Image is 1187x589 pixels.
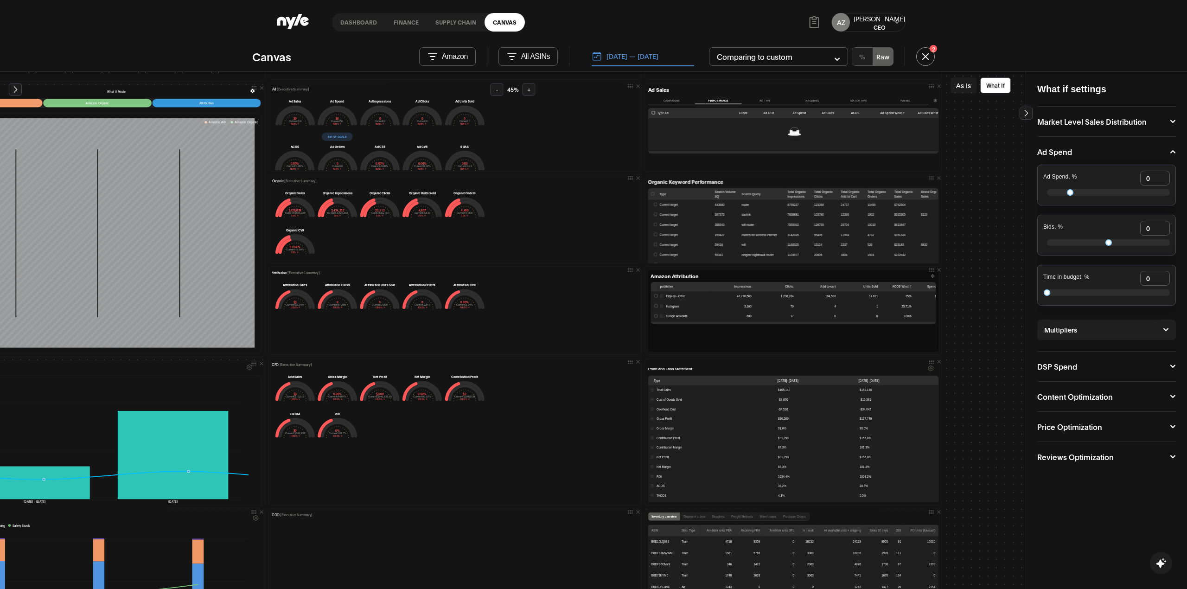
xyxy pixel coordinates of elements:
[402,214,442,218] div: 0.0%
[360,283,400,287] div: Attribution Units Sold
[776,404,857,414] td: -$4,526
[892,210,919,220] td: $315305
[785,260,812,270] td: 1019497
[1037,453,1176,461] button: Reviews Optimization
[648,404,776,414] td: Overhead Cost
[651,273,698,279] h3: Amazon Attribution
[275,435,315,438] div: -100.0%
[445,306,485,309] div: -100.0%
[775,376,856,385] th: [DATE]–[DATE]
[712,515,725,518] div: Suppliers
[776,443,857,453] td: 87.3%
[881,301,914,312] td: 25.71%
[272,362,312,367] p: CFO
[838,230,865,240] td: 11994
[648,179,939,185] h3: Organic Keyword Performance
[360,395,400,397] h4: Current: $246,838.25
[402,211,442,214] h4: Current: 4,837
[731,515,753,518] div: Freight Methods
[838,301,881,312] td: 1
[272,87,309,92] p: Ad
[980,77,1011,93] button: What If
[317,120,357,122] h4: Current: $0
[712,230,739,240] td: 159427
[648,97,695,104] button: Campaigns
[712,250,739,260] td: 55341
[284,179,317,183] span: [Executive Summary]
[739,210,785,220] td: starlink
[785,220,812,230] td: 7055502
[360,120,400,122] h4: Current: 0
[878,108,915,118] th: Ad Spend What If
[852,48,873,65] button: %
[739,220,785,230] td: wifi router
[402,283,442,287] div: Attribution Orders
[402,306,442,309] div: -100.0%
[812,230,839,240] td: 55405
[739,230,785,240] td: routers for wireless internet
[287,270,320,275] span: [Executive Summary]
[712,188,739,200] th: Search Volume SQ
[712,311,754,321] td: 680
[655,108,738,118] th: Type Ad
[857,404,939,414] td: -$34,042
[275,228,315,232] div: Organic CVR
[930,273,936,279] button: Column settings
[360,303,400,306] h4: Current: 2,898
[445,375,485,379] div: Contribution Profit
[865,200,892,210] td: 10455
[651,484,653,487] button: Expand row
[592,51,602,61] img: Calendar
[318,306,357,309] div: -100.0%
[521,52,550,61] p: All ASINs
[651,436,653,439] button: Expand row
[360,167,400,171] div: NaN%
[360,306,400,309] div: -100.0%
[857,395,939,404] td: -$15,381
[318,167,357,171] div: NaN%
[854,23,905,31] div: CEO
[318,191,357,195] div: Organic Impressions
[788,97,835,104] button: Targeting
[657,311,712,321] td: Google Adwords
[783,515,806,518] div: Purchase Orders
[498,47,558,66] button: All ASINs
[812,250,839,260] td: 20805
[819,108,849,118] th: Ad Sales
[332,13,385,32] a: Dashboard
[1043,224,1063,230] h4: Bids, %
[865,230,892,240] td: 4732
[856,376,937,385] th: [DATE]–[DATE]
[651,398,653,401] button: Expand row
[275,144,315,148] div: ACOS
[657,260,713,270] td: Current target
[107,89,126,94] div: What If Mode
[275,122,315,126] div: NaN%
[651,455,653,458] button: Expand row
[318,432,357,435] h4: Current: 1017%
[932,97,938,104] button: Column settings
[272,179,316,184] p: Organic
[651,494,653,497] button: Expand row
[754,282,796,291] th: Clicks
[445,303,485,306] h4: Current: 3.24%
[657,250,713,260] td: Current target
[275,249,315,251] h4: Current: 19.04%
[776,395,857,404] td: -$8,870
[892,200,919,210] td: $752504
[712,282,754,291] th: Impressions
[812,210,839,220] td: 103780
[914,311,950,321] td: $1
[712,200,739,210] td: 443880
[657,301,712,312] td: Instagram
[445,144,485,148] div: ROAS
[29,70,37,72] tspan: [DATE]
[892,240,919,250] td: $23183
[427,13,485,32] a: Supply chain
[881,311,914,321] td: 100%
[43,99,152,107] button: Amazon Organic
[695,97,742,104] button: Performance
[651,515,676,518] div: Inventory overview
[835,97,882,104] button: Match type
[360,211,400,214] h4: Current: 23,112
